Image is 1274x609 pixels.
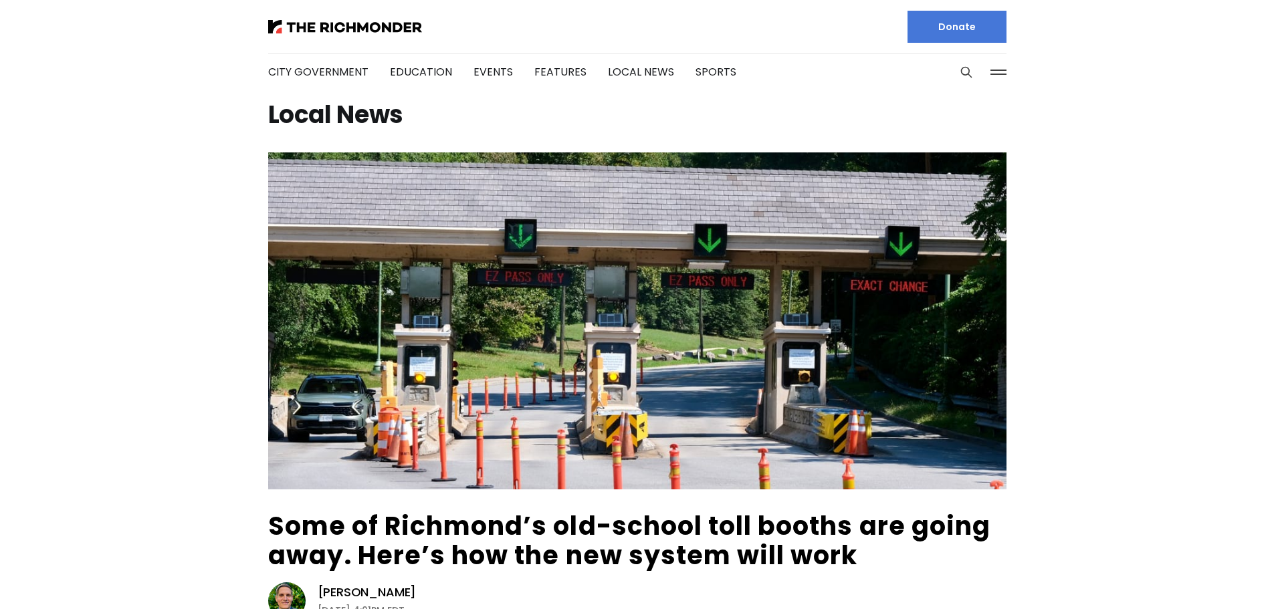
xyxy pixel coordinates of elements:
[1161,543,1274,609] iframe: portal-trigger
[268,64,368,80] a: City Government
[696,64,736,80] a: Sports
[956,62,976,82] button: Search this site
[268,152,1006,489] img: Some of Richmond’s old-school toll booths are going away. Here’s how the new system will work
[390,64,452,80] a: Education
[908,11,1006,43] a: Donate
[473,64,513,80] a: Events
[318,584,417,600] a: [PERSON_NAME]
[534,64,587,80] a: Features
[608,64,674,80] a: Local News
[268,20,422,33] img: The Richmonder
[268,104,1006,126] h1: Local News
[268,508,991,573] a: Some of Richmond’s old-school toll booths are going away. Here’s how the new system will work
